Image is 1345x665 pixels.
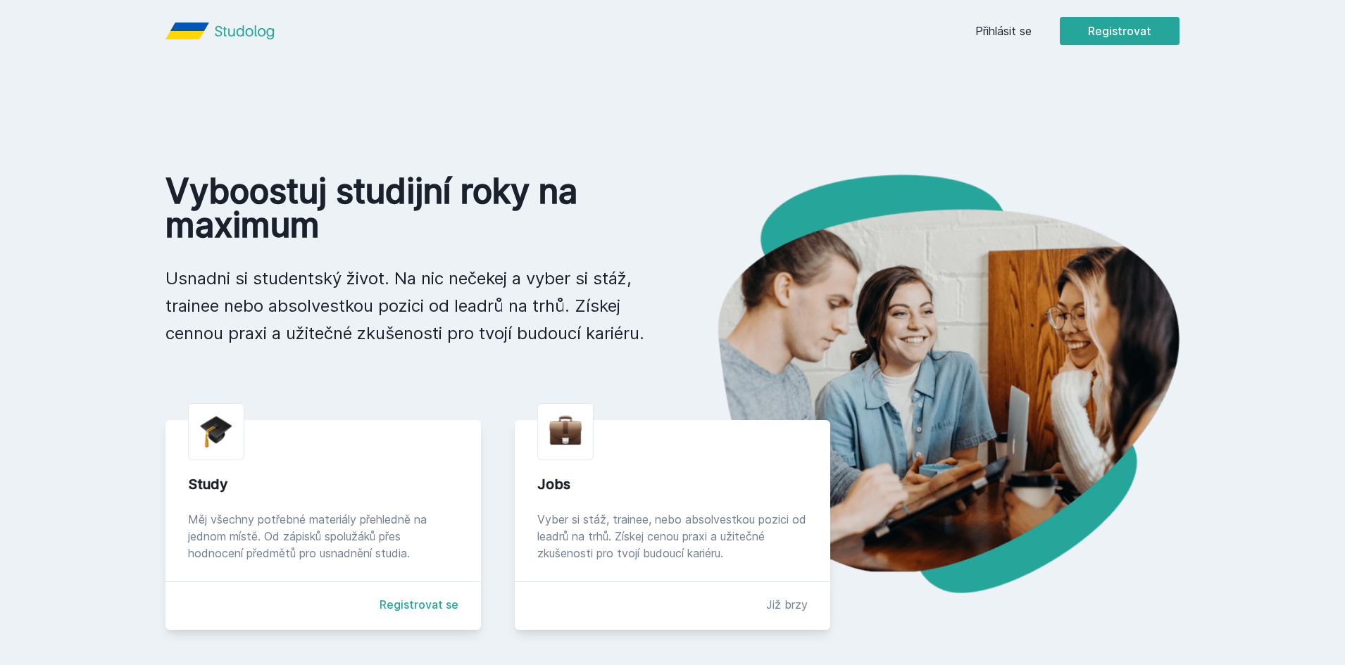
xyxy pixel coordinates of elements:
[165,265,650,347] p: Usnadni si studentský život. Na nic nečekej a vyber si stáž, trainee nebo absolvestkou pozici od ...
[766,596,808,613] div: Již brzy
[549,412,582,448] img: briefcase.png
[165,175,650,242] h1: Vyboostuj studijní roky na maximum
[200,415,232,448] img: graduation-cap.png
[188,474,458,494] div: Study
[380,596,458,613] a: Registrovat se
[537,511,808,562] div: Vyber si stáž, trainee, nebo absolvestkou pozici od leadrů na trhů. Získej cenou praxi a užitečné...
[1060,17,1180,45] button: Registrovat
[672,175,1180,593] img: hero.png
[975,23,1032,39] a: Přihlásit se
[188,511,458,562] div: Měj všechny potřebné materiály přehledně na jednom místě. Od zápisků spolužáků přes hodnocení pře...
[537,474,808,494] div: Jobs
